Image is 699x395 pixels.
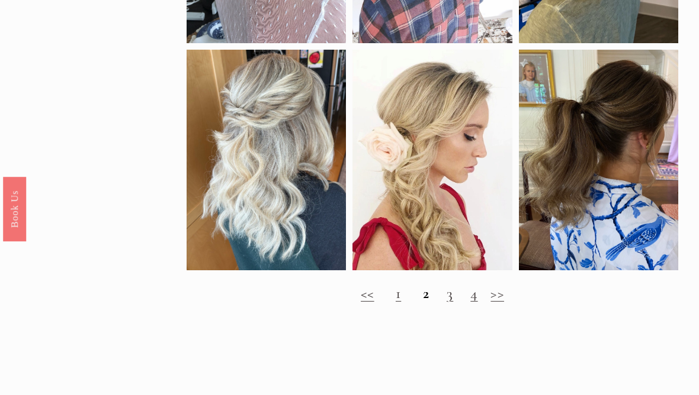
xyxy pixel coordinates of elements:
a: << [361,284,374,302]
a: >> [490,284,504,302]
a: Book Us [3,177,26,241]
a: 3 [447,284,453,302]
strong: 2 [423,284,429,302]
a: 1 [396,284,401,302]
a: 4 [470,284,477,302]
